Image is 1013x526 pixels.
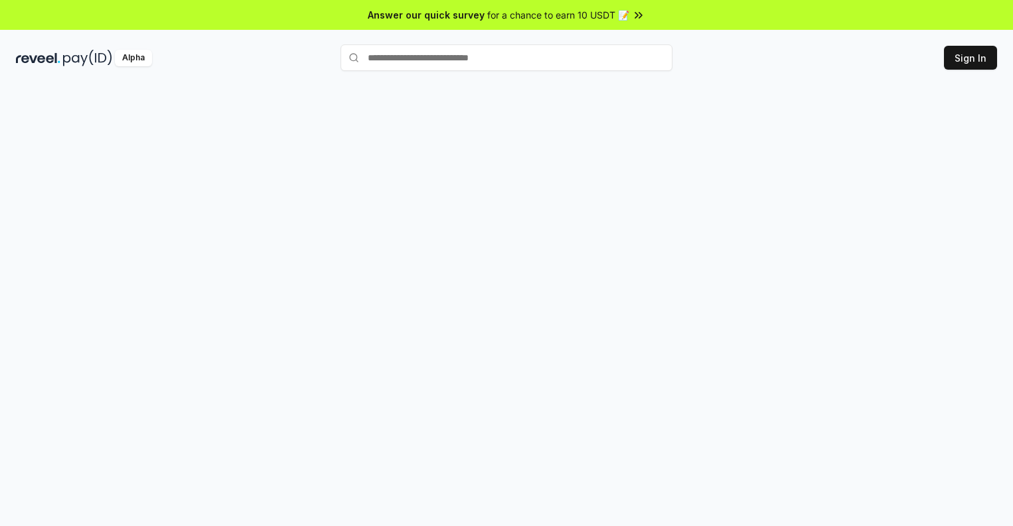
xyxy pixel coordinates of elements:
[368,8,485,22] span: Answer our quick survey
[487,8,629,22] span: for a chance to earn 10 USDT 📝
[63,50,112,66] img: pay_id
[16,50,60,66] img: reveel_dark
[944,46,997,70] button: Sign In
[115,50,152,66] div: Alpha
